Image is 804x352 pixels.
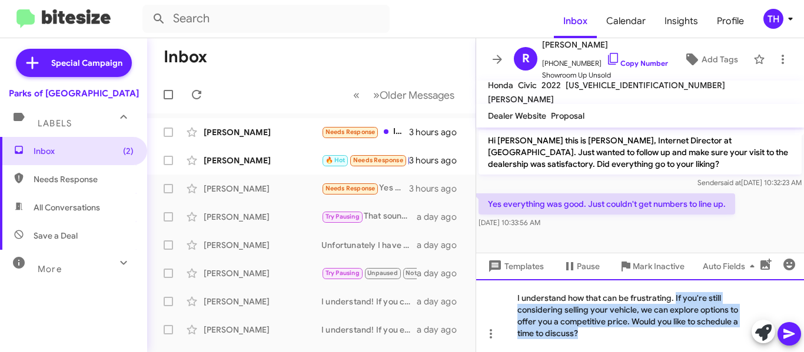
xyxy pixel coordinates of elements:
span: Special Campaign [51,57,122,69]
span: Needs Response [34,173,134,185]
span: [DATE] 10:33:56 AM [479,218,540,227]
a: Inbox [554,4,597,38]
span: said at [720,178,741,187]
button: Next [366,83,461,107]
span: Showroom Up Unsold [542,69,668,81]
div: [PERSON_NAME] [204,183,321,195]
a: Copy Number [606,59,668,68]
span: 🔥 Hot [325,156,345,164]
span: R [522,49,530,68]
span: [US_VEHICLE_IDENTIFICATION_NUMBER] [566,80,725,90]
a: Calendar [597,4,655,38]
span: Save a Deal [34,230,78,242]
p: Yes everything was good. Just couldn't get numbers to line up. [479,193,735,214]
button: Mark Inactive [609,256,694,277]
a: Insights [655,4,707,38]
button: TH [753,9,791,29]
span: Needs Response [353,156,403,164]
span: Pause [577,256,600,277]
div: [PERSON_NAME] [204,324,321,336]
div: It was fine [321,125,409,139]
div: I understand! If you ever reconsider or have any questions, feel free to reach out. We'd be happy... [321,324,417,336]
span: Auto Fields [703,256,759,277]
div: TH [763,9,783,29]
span: [PHONE_NUMBER] [542,52,668,69]
button: Previous [346,83,367,107]
div: That sounds great! Let me know when you're back, and we can schedule a time to discuss your vehic... [321,266,417,280]
div: a day ago [417,239,466,251]
span: Proposal [551,110,584,121]
span: 2022 [541,80,561,90]
span: [PERSON_NAME] [488,94,554,105]
span: Older Messages [380,89,454,102]
span: Try Pausing [325,269,360,277]
span: Honda [488,80,513,90]
div: a day ago [417,267,466,279]
div: Yes everything was good. Just couldn't get numbers to line up. [321,182,409,195]
div: [PERSON_NAME] [204,296,321,307]
div: I understand how that can be frustrating. If you're still considering selling your vehicle, we ca... [476,279,804,352]
div: I understand! If you change your mind or have any questions, feel free to reach out. Have a great... [321,296,417,307]
div: Good morning, [PERSON_NAME]. We are just about $2k apart in pricing. Otherwise I would be ready t... [321,153,409,167]
div: [PERSON_NAME] [204,211,321,223]
div: 3 hours ago [409,155,466,166]
button: Templates [476,256,553,277]
a: Special Campaign [16,49,132,77]
div: Unfortunately I have sold the navigator recently [321,239,417,251]
div: 3 hours ago [409,183,466,195]
button: Pause [553,256,609,277]
span: [PERSON_NAME] [542,38,668,52]
span: » [373,88,380,102]
div: a day ago [417,296,466,307]
input: Search [142,5,390,33]
span: Templates [486,256,544,277]
span: Labels [38,118,72,129]
span: Add Tags [702,49,738,70]
span: Civic [518,80,537,90]
button: Auto Fields [693,256,769,277]
span: Not-Interested [406,269,451,277]
div: 3 hours ago [409,126,466,138]
div: [PERSON_NAME] [204,239,321,251]
p: Hi [PERSON_NAME] this is [PERSON_NAME], Internet Director at [GEOGRAPHIC_DATA]. Just wanted to fo... [479,130,802,175]
button: Add Tags [673,49,747,70]
span: All Conversations [34,202,100,213]
div: That sounds great! If you have any questions or decide to move forward, feel free to reach out. W... [321,210,417,223]
span: Needs Response [325,185,376,192]
span: (2) [123,145,134,157]
span: « [353,88,360,102]
span: Sender [DATE] 10:32:23 AM [697,178,802,187]
div: a day ago [417,324,466,336]
div: [PERSON_NAME] [204,267,321,279]
div: [PERSON_NAME] [204,126,321,138]
span: Unpaused [367,269,398,277]
div: a day ago [417,211,466,223]
span: Try Pausing [325,213,360,220]
h1: Inbox [164,48,207,66]
div: [PERSON_NAME] [204,155,321,166]
div: Parks of [GEOGRAPHIC_DATA] [9,88,139,99]
span: More [38,264,62,274]
span: Inbox [34,145,134,157]
span: Dealer Website [488,110,546,121]
span: Mark Inactive [633,256,685,277]
a: Profile [707,4,753,38]
nav: Page navigation example [347,83,461,107]
span: Needs Response [325,128,376,136]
